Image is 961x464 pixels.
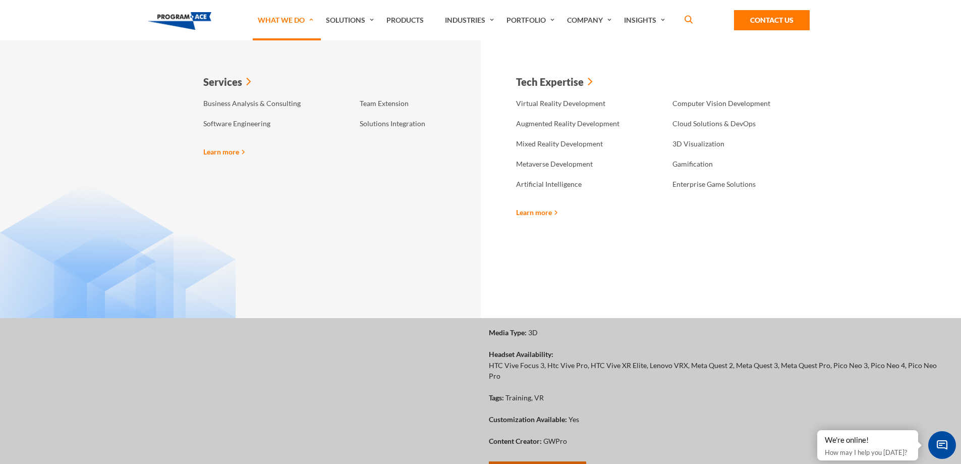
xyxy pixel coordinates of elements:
[511,174,632,194] a: Artificial Intelligence
[734,10,810,30] a: Contact Us
[667,174,788,194] a: Enterprise Game Solutions
[667,154,788,174] a: Gamification
[511,93,632,114] a: Virtual Reality Development
[667,134,788,154] a: 3D Visualization
[198,71,256,93] a: Services
[198,114,319,134] a: Software Engineering
[355,93,476,114] a: Team Extension
[511,154,632,174] a: Metaverse Development
[825,435,911,445] div: We're online!
[511,114,632,134] a: Augmented Reality Development
[825,446,911,458] p: How may I help you [DATE]?
[511,134,632,154] a: Mixed Reality Development
[198,93,319,114] a: Business Analysis & Consulting
[148,12,212,30] img: Program-Ace
[516,207,558,218] a: Learn more
[928,431,956,459] span: Chat Widget
[203,146,245,157] a: Learn more
[667,93,788,114] a: Computer Vision Development
[511,71,598,93] a: Tech Expertise
[355,114,476,134] a: Solutions Integration
[667,114,788,134] a: Cloud Solutions & DevOps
